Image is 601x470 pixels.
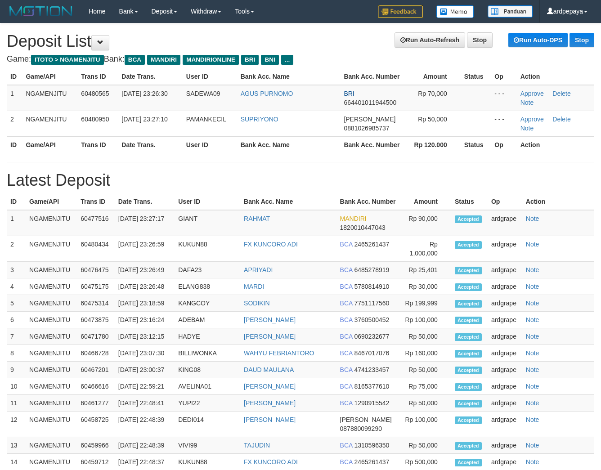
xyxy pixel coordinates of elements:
[491,85,516,111] td: - - -
[81,116,109,123] span: 60480950
[340,68,409,85] th: Bank Acc. Number
[26,362,77,378] td: NGAMENJITU
[526,416,539,423] a: Note
[455,383,482,391] span: Accepted
[488,262,522,278] td: ardgrape
[399,378,451,395] td: Rp 75,000
[354,283,389,290] span: 5780814910
[7,278,26,295] td: 4
[354,333,389,340] span: 0690232677
[7,312,26,328] td: 6
[340,383,353,390] span: BCA
[244,458,298,466] a: FX KUNCORO ADI
[186,90,220,97] span: SADEWA09
[7,345,26,362] td: 8
[340,283,353,290] span: BCA
[31,55,104,65] span: ITOTO > NGAMENJITU
[399,412,451,437] td: Rp 100,000
[7,412,26,437] td: 12
[526,266,539,273] a: Note
[340,425,382,432] span: 087880099290
[241,55,259,65] span: BRI
[455,300,482,308] span: Accepted
[7,210,26,236] td: 1
[244,215,270,222] a: RAHMAT
[526,383,539,390] a: Note
[552,90,570,97] a: Delete
[488,295,522,312] td: ardgrape
[354,316,389,323] span: 3760500452
[183,68,237,85] th: User ID
[244,316,296,323] a: [PERSON_NAME]
[520,125,534,132] a: Note
[175,262,240,278] td: DAFA23
[552,116,570,123] a: Delete
[340,215,367,222] span: MANDIRI
[261,55,278,65] span: BNI
[418,90,447,97] span: Rp 70,000
[517,68,594,85] th: Action
[175,295,240,312] td: KANGCOY
[77,193,115,210] th: Trans ID
[354,383,389,390] span: 8165377610
[26,210,77,236] td: NGAMENJITU
[520,116,544,123] a: Approve
[399,395,451,412] td: Rp 50,000
[395,32,465,48] a: Run Auto-Refresh
[409,68,461,85] th: Amount
[125,55,145,65] span: BCA
[436,5,474,18] img: Button%20Memo.svg
[455,215,482,223] span: Accepted
[115,210,175,236] td: [DATE] 23:27:17
[526,333,539,340] a: Note
[488,210,522,236] td: ardgrape
[488,437,522,454] td: ardgrape
[77,136,118,153] th: Trans ID
[354,241,389,248] span: 2465261437
[26,193,77,210] th: Game/API
[399,437,451,454] td: Rp 50,000
[570,33,594,47] a: Stop
[26,412,77,437] td: NGAMENJITU
[281,55,293,65] span: ...
[418,116,447,123] span: Rp 50,000
[344,125,389,132] span: 0881026985737
[467,32,493,48] a: Stop
[77,437,115,454] td: 60459966
[183,136,237,153] th: User ID
[77,345,115,362] td: 60466728
[175,193,240,210] th: User ID
[115,395,175,412] td: [DATE] 22:48:41
[121,90,167,97] span: [DATE] 23:26:30
[354,300,389,307] span: 7751117560
[455,333,482,341] span: Accepted
[340,333,353,340] span: BCA
[399,295,451,312] td: Rp 199,999
[7,136,22,153] th: ID
[244,266,273,273] a: APRIYADI
[77,210,115,236] td: 60477516
[115,362,175,378] td: [DATE] 23:00:37
[26,378,77,395] td: NGAMENJITU
[455,416,482,424] span: Accepted
[22,111,77,136] td: NGAMENJITU
[7,395,26,412] td: 11
[115,378,175,395] td: [DATE] 22:59:21
[340,366,353,373] span: BCA
[244,442,270,449] a: TAJUDIN
[520,90,544,97] a: Approve
[488,5,533,18] img: panduan.png
[115,328,175,345] td: [DATE] 23:12:15
[488,328,522,345] td: ardgrape
[77,236,115,262] td: 60480434
[340,442,353,449] span: BCA
[81,90,109,97] span: 60480565
[354,266,389,273] span: 6485278919
[7,68,22,85] th: ID
[26,295,77,312] td: NGAMENJITU
[340,241,353,248] span: BCA
[455,317,482,324] span: Accepted
[354,442,389,449] span: 1310596350
[26,395,77,412] td: NGAMENJITU
[399,262,451,278] td: Rp 25,401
